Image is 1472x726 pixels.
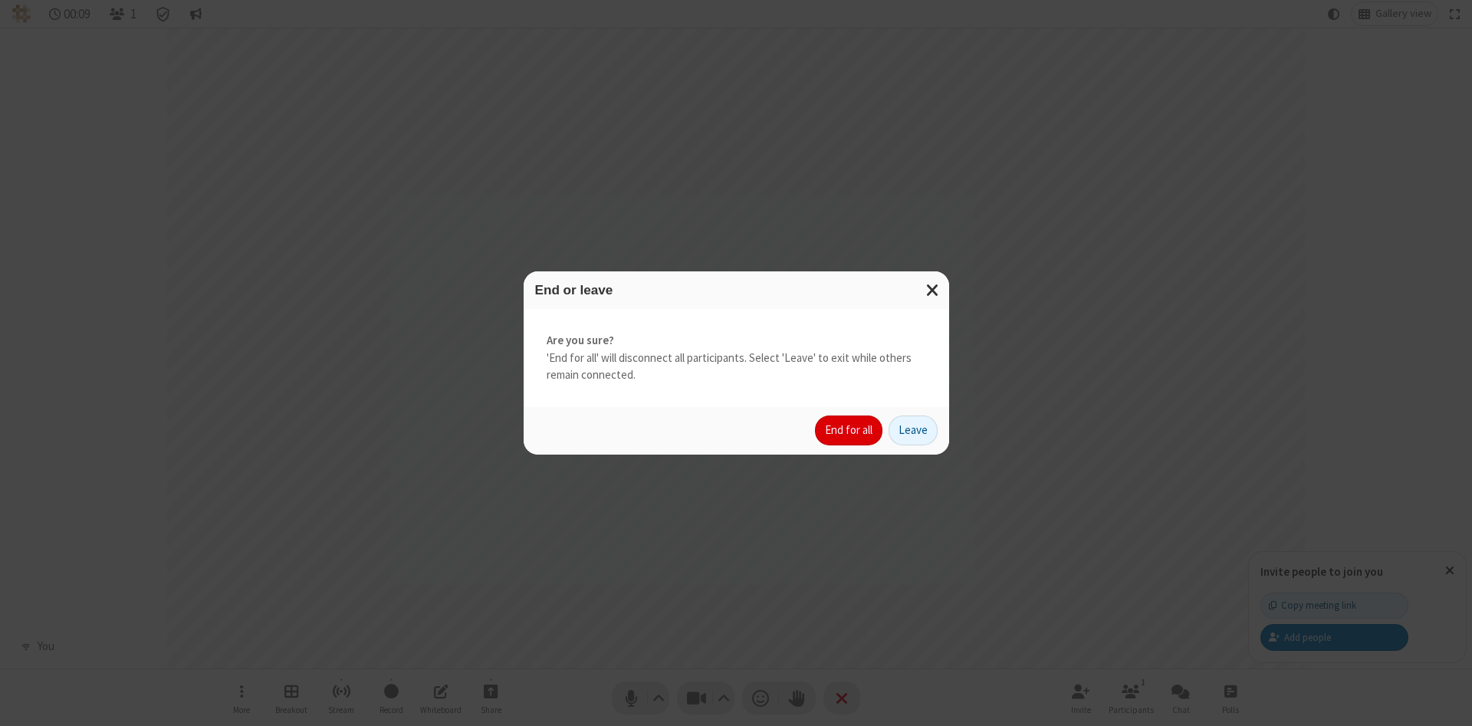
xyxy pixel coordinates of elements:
button: Close modal [917,271,949,309]
div: 'End for all' will disconnect all participants. Select 'Leave' to exit while others remain connec... [524,309,949,407]
button: End for all [815,416,882,446]
h3: End or leave [535,283,938,297]
button: Leave [889,416,938,446]
strong: Are you sure? [547,332,926,350]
